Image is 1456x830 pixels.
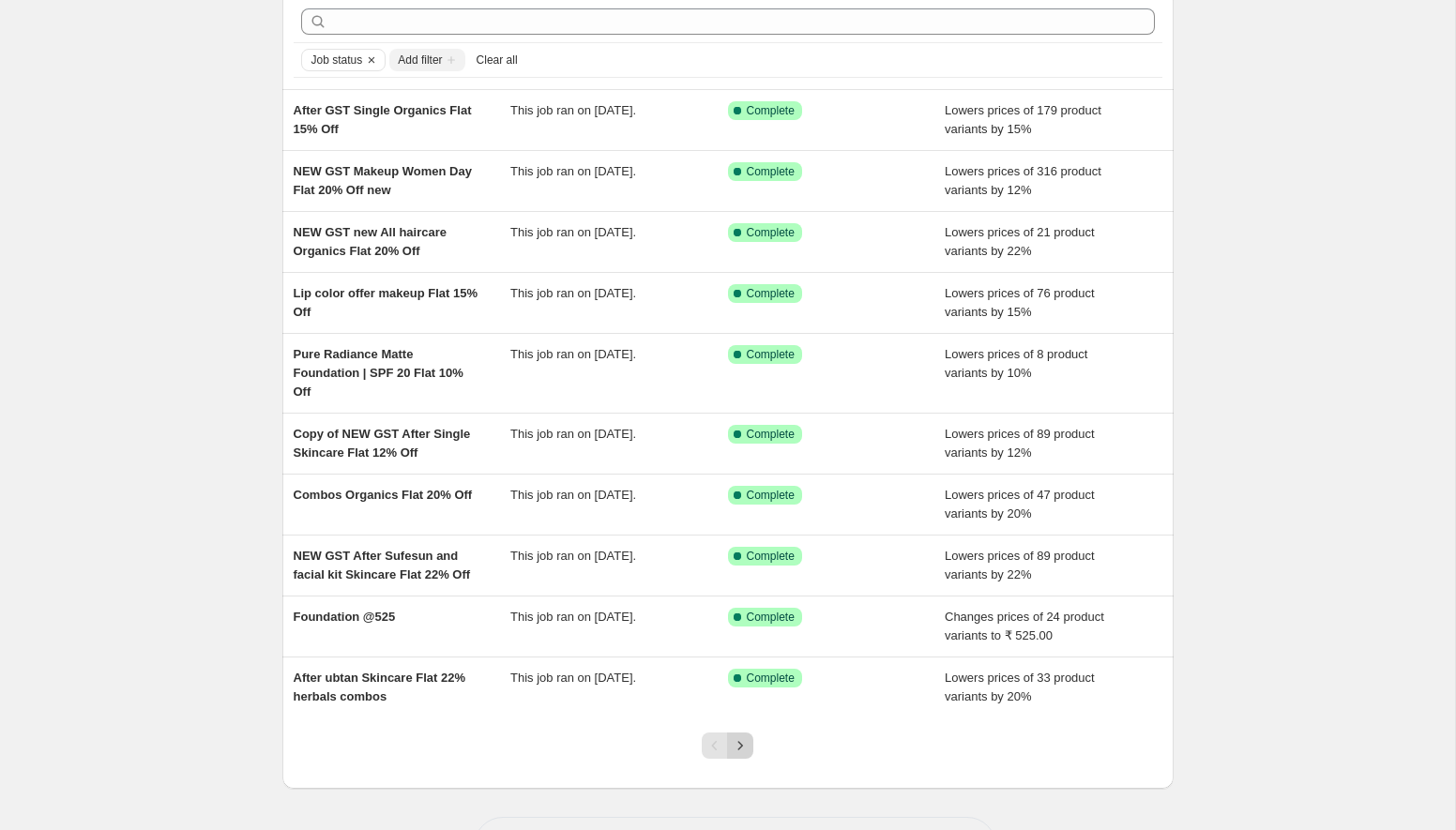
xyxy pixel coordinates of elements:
span: Add filter [398,53,442,68]
span: This job ran on [DATE]. [510,286,636,300]
span: Lowers prices of 21 product variants by 22% [945,225,1095,258]
button: Clear all [469,49,525,71]
span: Complete [747,671,795,686]
span: This job ran on [DATE]. [510,488,636,502]
button: Add filter [389,49,464,71]
span: Copy of NEW GST After Single Skincare Flat 12% Off [294,427,471,460]
span: NEW GST Makeup Women Day Flat 20% Off new [294,164,472,197]
span: This job ran on [DATE]. [510,671,636,685]
span: Complete [747,427,795,442]
span: Complete [747,610,795,625]
nav: Pagination [702,732,753,759]
button: Clear [362,50,381,70]
span: Combos Organics Flat 20% Off [294,488,473,502]
span: Complete [747,488,795,503]
span: Foundation @525 [294,610,396,624]
span: This job ran on [DATE]. [510,610,636,624]
span: Complete [747,164,795,179]
span: Job status [311,53,363,68]
span: Complete [747,549,795,564]
button: Job status [302,50,363,70]
span: This job ran on [DATE]. [510,549,636,563]
span: After GST Single Organics Flat 15% Off [294,103,472,136]
span: Changes prices of 24 product variants to ₹ 525.00 [945,610,1104,642]
span: Complete [747,347,795,362]
span: Lowers prices of 316 product variants by 12% [945,164,1101,197]
span: This job ran on [DATE]. [510,347,636,361]
span: NEW GST After Sufesun and facial kit Skincare Flat 22% Off [294,549,471,581]
span: After ubtan Skincare Flat 22% herbals combos [294,671,466,703]
span: This job ran on [DATE]. [510,427,636,441]
span: Pure Radiance Matte Foundation | SPF 20 Flat 10% Off [294,347,463,399]
span: Lowers prices of 89 product variants by 12% [945,427,1095,460]
span: Complete [747,103,795,118]
span: Lowers prices of 47 product variants by 20% [945,488,1095,521]
button: Next [727,732,753,759]
span: Complete [747,225,795,240]
span: Lip color offer makeup Flat 15% Off [294,286,478,319]
span: Lowers prices of 76 product variants by 15% [945,286,1095,319]
span: Lowers prices of 179 product variants by 15% [945,103,1101,136]
span: Lowers prices of 33 product variants by 20% [945,671,1095,703]
span: Complete [747,286,795,301]
span: Lowers prices of 8 product variants by 10% [945,347,1087,380]
span: Lowers prices of 89 product variants by 22% [945,549,1095,581]
span: This job ran on [DATE]. [510,103,636,117]
span: This job ran on [DATE]. [510,225,636,239]
span: Clear all [477,53,518,68]
span: NEW GST new All haircare Organics Flat 20% Off [294,225,447,258]
span: This job ran on [DATE]. [510,164,636,178]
